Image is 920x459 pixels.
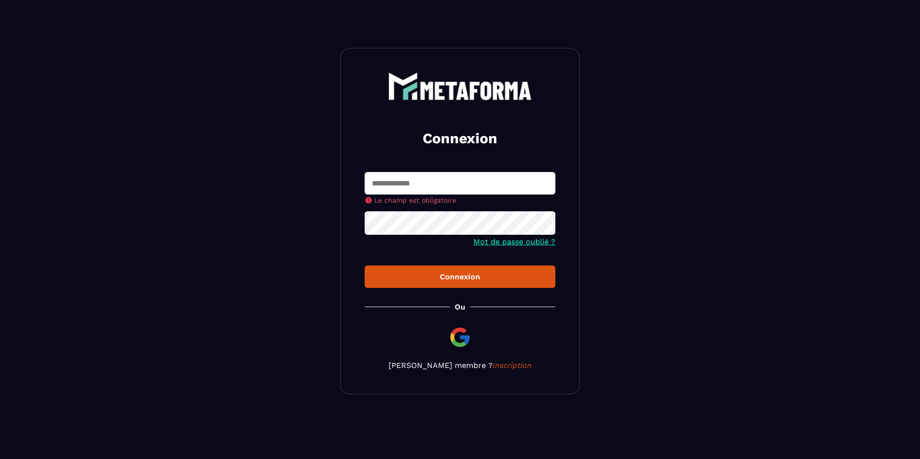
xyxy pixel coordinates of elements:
[473,237,555,246] a: Mot de passe oublié ?
[365,361,555,370] p: [PERSON_NAME] membre ?
[374,196,456,204] span: Le champ est obligatoire
[372,272,548,281] div: Connexion
[448,326,471,349] img: google
[365,265,555,288] button: Connexion
[388,72,532,100] img: logo
[455,302,465,311] p: Ou
[493,361,532,370] a: Inscription
[365,72,555,100] a: logo
[376,129,544,148] h2: Connexion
